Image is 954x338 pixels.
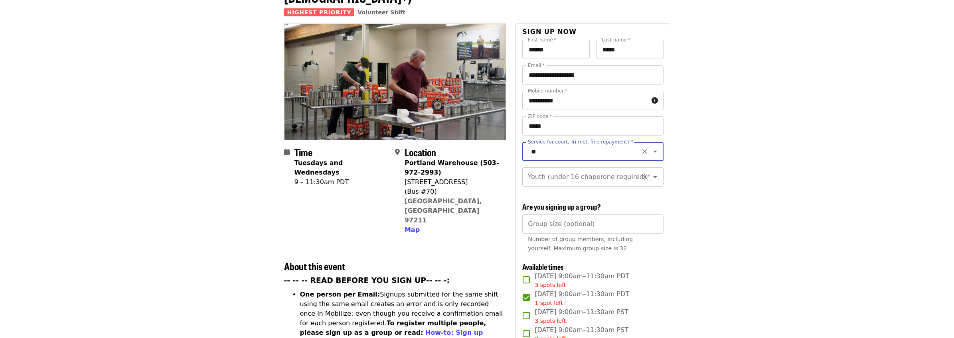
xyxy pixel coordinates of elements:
i: circle-info icon [652,97,658,104]
a: Volunteer Shift [358,9,405,16]
input: First name [522,40,590,59]
i: calendar icon [284,148,290,156]
span: Map [405,226,420,234]
div: (Bus #70) [405,187,500,197]
span: About this event [284,259,345,273]
label: First name [528,37,557,42]
span: Location [405,145,436,159]
span: [DATE] 9:00am–11:30am PDT [535,289,629,307]
button: Clear [639,146,650,157]
label: Email [528,63,545,68]
label: Mobile number [528,88,567,93]
img: Oct/Nov/Dec - Portland: Repack/Sort (age 16+) organized by Oregon Food Bank [284,24,506,140]
div: 9 – 11:30am PDT [294,177,389,187]
span: [DATE] 9:00am–11:30am PST [535,307,628,325]
span: Time [294,145,312,159]
button: Open [650,146,661,157]
span: Number of group members, including yourself. Maximum group size is 32 [528,236,633,252]
label: Last name [602,37,630,42]
button: Clear [639,171,650,183]
span: Available times [522,261,564,272]
input: [object Object] [522,214,663,234]
span: Sign up now [522,28,577,35]
div: [STREET_ADDRESS] [405,177,500,187]
span: 3 spots left [535,318,566,324]
span: 1 spot left [535,300,563,306]
span: Are you signing up a group? [522,201,601,212]
strong: To register multiple people, please sign up as a group or read: [300,319,486,336]
span: Highest Priority [284,8,355,16]
i: map-marker-alt icon [395,148,400,156]
a: [GEOGRAPHIC_DATA], [GEOGRAPHIC_DATA] 97211 [405,197,482,224]
input: ZIP code [522,116,663,136]
strong: Portland Warehouse (503-972-2993) [405,159,499,176]
strong: Tuesdays and Wednesdays [294,159,343,176]
span: [DATE] 9:00am–11:30am PDT [535,271,629,289]
strong: One person per Email: [300,291,380,298]
span: 3 spots left [535,282,566,288]
strong: -- -- -- READ BEFORE YOU SIGN UP-- -- -: [284,276,450,285]
label: Service for court, Tri-met, fine repayment? [528,140,633,144]
button: Map [405,225,420,235]
label: ZIP code [528,114,552,119]
input: Last name [596,40,664,59]
input: Mobile number [522,91,648,110]
button: Open [650,171,661,183]
input: Email [522,65,663,84]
